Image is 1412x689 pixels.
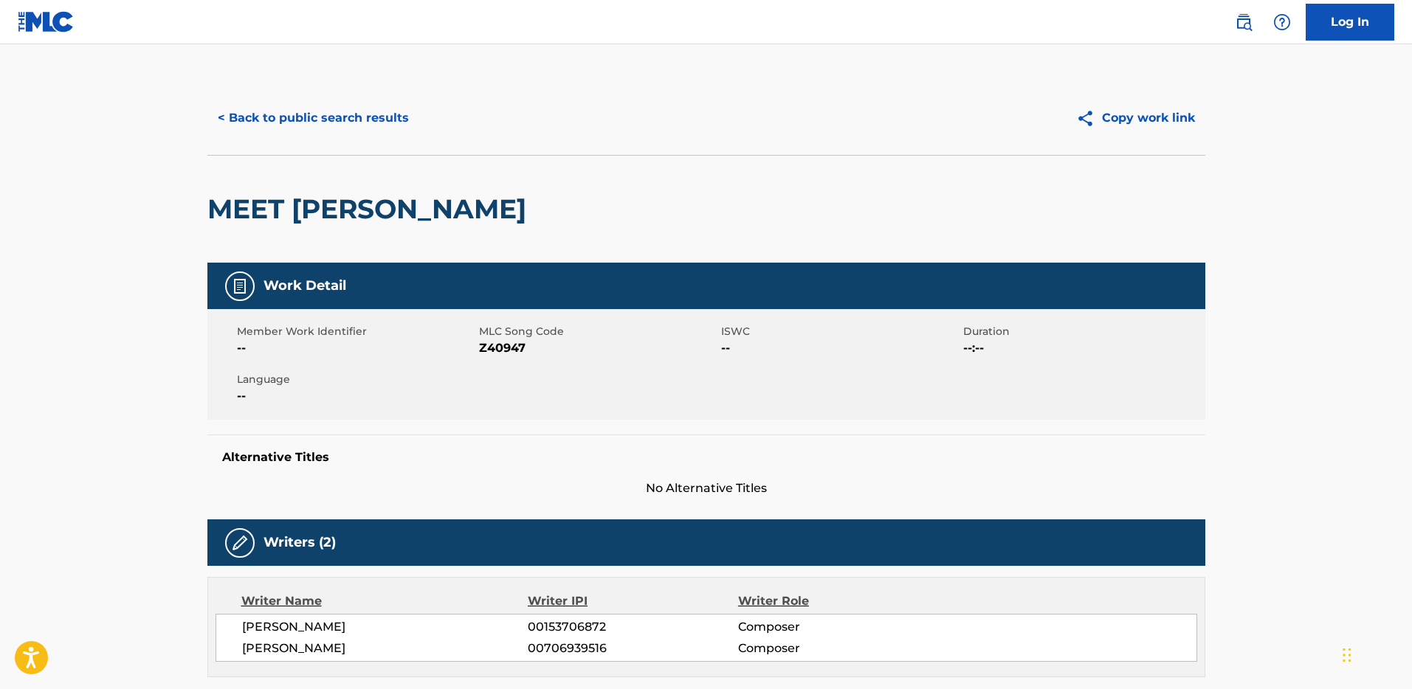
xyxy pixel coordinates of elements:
h5: Writers (2) [264,534,336,551]
button: < Back to public search results [207,100,419,136]
a: Log In [1306,4,1394,41]
img: Writers [231,534,249,552]
span: Member Work Identifier [237,324,475,339]
span: -- [721,339,960,357]
img: search [1235,13,1253,31]
span: -- [237,387,475,405]
h2: MEET [PERSON_NAME] [207,193,534,226]
a: Public Search [1229,7,1258,37]
span: -- [237,339,475,357]
h5: Work Detail [264,277,346,294]
span: Language [237,372,475,387]
div: Writer IPI [528,592,738,610]
div: Drag [1343,633,1351,677]
span: Composer [738,640,929,657]
h5: Alternative Titles [222,450,1191,465]
img: Work Detail [231,277,249,295]
button: Copy work link [1066,100,1205,136]
img: help [1273,13,1291,31]
span: Z40947 [479,339,717,357]
span: [PERSON_NAME] [242,640,528,657]
div: Help [1267,7,1297,37]
span: Duration [963,324,1202,339]
img: Copy work link [1076,109,1102,128]
iframe: Chat Widget [1338,618,1412,689]
span: Composer [738,618,929,636]
span: 00706939516 [528,640,737,657]
span: 00153706872 [528,618,737,636]
img: MLC Logo [18,11,75,32]
span: No Alternative Titles [207,479,1205,497]
span: --:-- [963,339,1202,357]
span: [PERSON_NAME] [242,618,528,636]
span: MLC Song Code [479,324,717,339]
div: Writer Role [738,592,929,610]
div: Writer Name [241,592,528,610]
span: ISWC [721,324,960,339]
